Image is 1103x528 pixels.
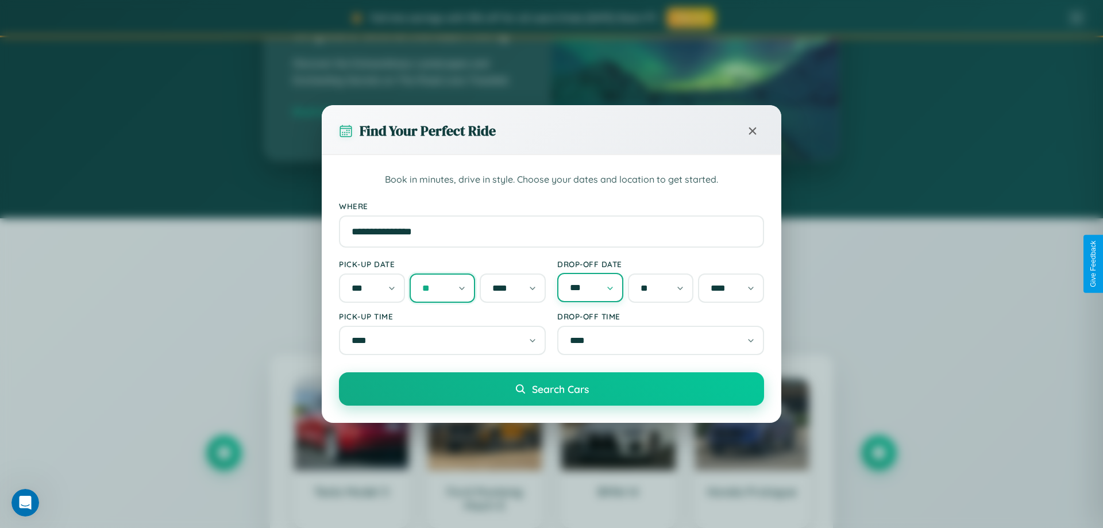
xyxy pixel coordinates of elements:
label: Drop-off Time [557,311,764,321]
h3: Find Your Perfect Ride [360,121,496,140]
label: Pick-up Time [339,311,546,321]
p: Book in minutes, drive in style. Choose your dates and location to get started. [339,172,764,187]
button: Search Cars [339,372,764,406]
label: Drop-off Date [557,259,764,269]
label: Pick-up Date [339,259,546,269]
label: Where [339,201,764,211]
span: Search Cars [532,383,589,395]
